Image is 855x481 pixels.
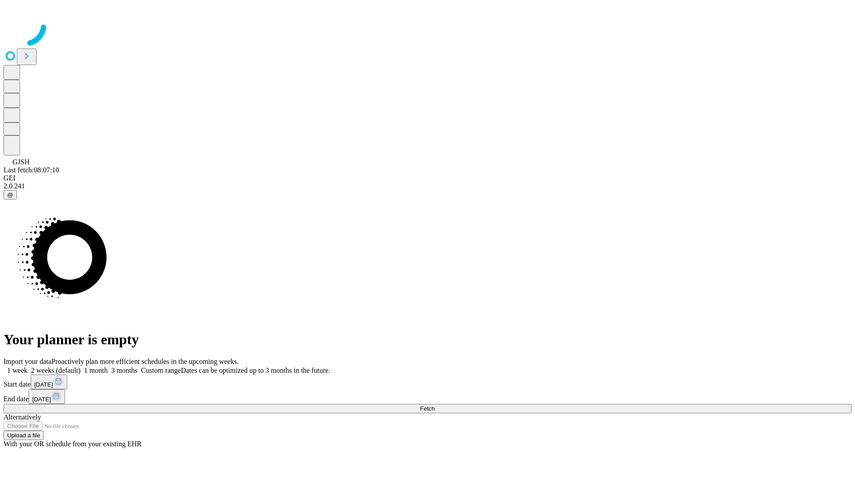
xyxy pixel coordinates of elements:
[7,367,28,374] span: 1 week
[4,389,851,404] div: End date
[4,375,851,389] div: Start date
[7,192,13,198] span: @
[4,166,59,174] span: Last fetch: 08:07:10
[141,367,181,374] span: Custom range
[4,190,17,200] button: @
[4,404,851,413] button: Fetch
[28,389,65,404] button: [DATE]
[181,367,330,374] span: Dates can be optimized up to 3 months in the future.
[12,158,29,166] span: GJSH
[4,331,851,348] h1: Your planner is empty
[420,405,435,412] span: Fetch
[111,367,138,374] span: 3 months
[4,182,851,190] div: 2.0.241
[34,381,53,388] span: [DATE]
[4,440,142,448] span: With your OR schedule from your existing EHR
[4,431,44,440] button: Upload a file
[4,174,851,182] div: GEI
[31,375,67,389] button: [DATE]
[32,396,51,403] span: [DATE]
[4,358,52,365] span: Import your data
[84,367,108,374] span: 1 month
[52,358,239,365] span: Proactively plan more efficient schedules in the upcoming weeks.
[4,413,41,421] span: Alternatively
[31,367,81,374] span: 2 weeks (default)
